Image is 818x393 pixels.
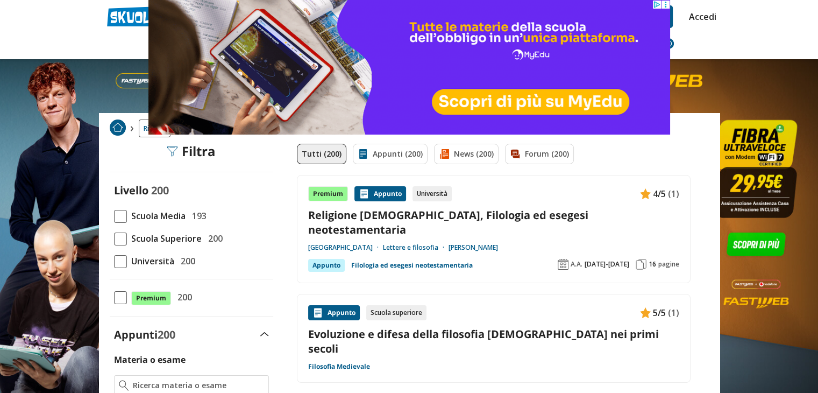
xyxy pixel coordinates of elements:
[571,260,582,269] span: A.A.
[151,183,169,198] span: 200
[383,243,449,252] a: Lettere e filosofia
[127,254,174,268] span: Università
[308,186,348,201] div: Premium
[139,120,170,137] a: Ricerca
[114,327,175,342] label: Appunti
[653,187,666,201] span: 4/5
[308,305,360,320] div: Appunto
[366,305,426,320] div: Scuola superiore
[131,291,171,305] span: Premium
[412,186,452,201] div: Università
[668,187,679,201] span: (1)
[114,354,186,366] label: Materia o esame
[359,188,369,199] img: Appunti contenuto
[640,307,651,318] img: Appunti contenuto
[114,183,148,198] label: Livello
[354,186,406,201] div: Appunto
[434,144,499,164] a: News (200)
[640,188,651,199] img: Appunti contenuto
[449,243,498,252] a: [PERSON_NAME]
[173,290,192,304] span: 200
[260,332,269,336] img: Apri e chiudi sezione
[308,259,345,272] div: Appunto
[505,144,574,164] a: Forum (200)
[110,120,126,137] a: Home
[127,209,186,223] span: Scuola Media
[308,327,679,356] a: Evoluzione e difesa della filosofia [DEMOGRAPHIC_DATA] nei primi secoli
[308,243,383,252] a: [GEOGRAPHIC_DATA]
[158,327,175,342] span: 200
[358,149,368,159] img: Appunti filtro contenuto
[167,146,177,157] img: Filtra filtri mobile
[297,144,346,164] a: Tutti (200)
[353,144,428,164] a: Appunti (200)
[658,260,679,269] span: pagine
[351,259,473,272] a: Filologia ed esegesi neotestamentaria
[119,380,129,391] img: Ricerca materia o esame
[133,380,264,391] input: Ricerca materia o esame
[668,306,679,320] span: (1)
[649,260,656,269] span: 16
[689,5,712,28] a: Accedi
[167,144,216,159] div: Filtra
[312,307,323,318] img: Appunti contenuto
[176,254,195,268] span: 200
[558,259,568,270] img: Anno accademico
[204,231,223,245] span: 200
[636,259,646,270] img: Pagine
[585,260,629,269] span: [DATE]-[DATE]
[308,362,370,371] a: Filosofia Medievale
[188,209,207,223] span: 193
[110,120,126,136] img: Home
[510,149,521,159] img: Forum filtro contenuto
[439,149,450,159] img: News filtro contenuto
[308,208,679,237] a: Religione [DEMOGRAPHIC_DATA], Filologia ed esegesi neotestamentaria
[127,231,202,245] span: Scuola Superiore
[653,306,666,320] span: 5/5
